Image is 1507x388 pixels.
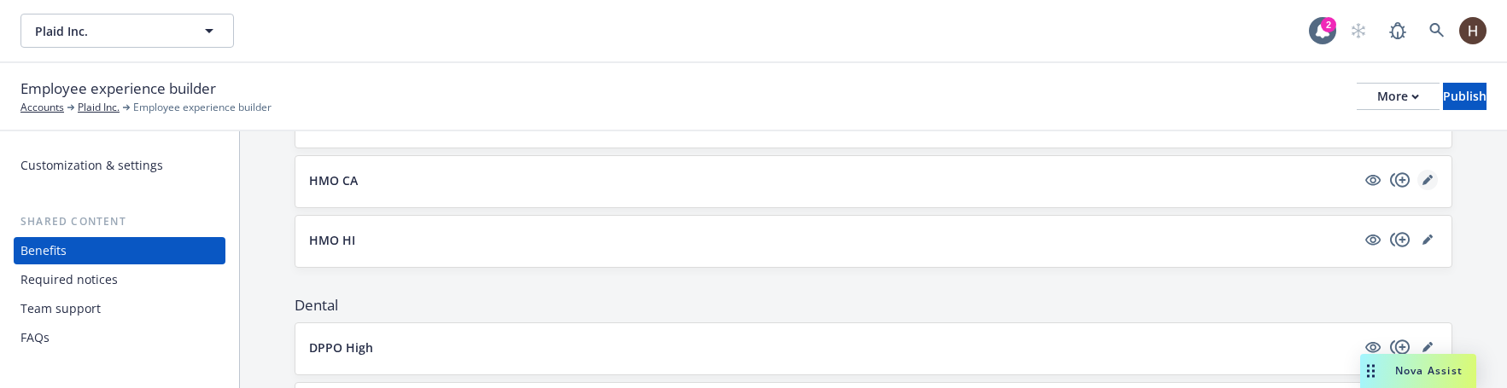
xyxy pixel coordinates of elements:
a: Customization & settings [14,152,225,179]
button: More [1357,83,1440,110]
span: Nova Assist [1395,363,1463,378]
button: Publish [1443,83,1487,110]
a: visible [1363,337,1383,357]
a: Start snowing [1341,14,1376,48]
a: editPencil [1417,170,1438,190]
button: HMO HI [309,231,1356,249]
a: copyPlus [1390,170,1411,190]
span: Plaid Inc. [35,22,183,40]
a: Team support [14,295,225,322]
a: visible [1363,170,1383,190]
span: Dental [295,295,1452,316]
div: Shared content [14,213,225,230]
a: Report a Bug [1381,14,1415,48]
a: Search [1420,14,1454,48]
button: Nova Assist [1360,354,1476,388]
span: Employee experience builder [20,78,216,100]
div: Drag to move [1360,354,1381,388]
div: Publish [1443,84,1487,109]
p: DPPO High [309,339,373,356]
button: DPPO High [309,339,1356,356]
a: FAQs [14,324,225,351]
a: Accounts [20,100,64,115]
a: Benefits [14,237,225,264]
div: 2 [1321,17,1336,32]
a: Required notices [14,266,225,293]
a: Plaid Inc. [78,100,120,115]
a: copyPlus [1390,229,1411,250]
p: HMO CA [309,171,358,189]
button: Plaid Inc. [20,14,234,48]
div: Required notices [20,266,118,293]
p: HMO HI [309,231,355,249]
img: photo [1459,17,1487,44]
div: More [1377,84,1419,109]
a: editPencil [1417,229,1438,250]
div: FAQs [20,324,50,351]
button: HMO CA [309,171,1356,189]
div: Team support [20,295,101,322]
div: Benefits [20,237,67,264]
span: Employee experience builder [133,100,272,115]
a: editPencil [1417,337,1438,357]
div: Customization & settings [20,152,163,179]
a: copyPlus [1390,337,1411,357]
a: visible [1363,229,1383,250]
